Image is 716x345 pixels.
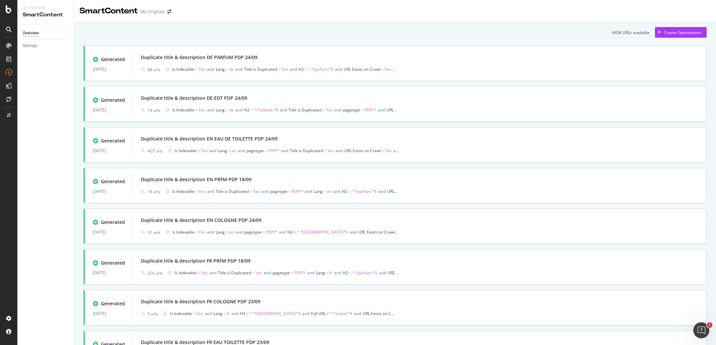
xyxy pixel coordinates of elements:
[218,270,251,276] span: Title is Duplicated
[335,66,342,72] span: and
[23,5,68,11] div: Activation
[279,229,286,235] span: and
[250,107,253,113] span: =
[305,189,312,194] span: and
[172,107,194,113] span: Is Indexable
[297,229,348,235] span: ^.*[GEOGRAPHIC_DATA]*$
[141,258,250,264] div: Duplicate title & description FR PRFM PDP 18/09
[348,189,351,194] span: =
[664,30,701,35] div: Create Optimization
[294,229,296,235] span: =
[216,189,249,194] span: Title is Duplicated
[302,311,309,316] span: and
[141,54,257,61] div: Duplicate title & description DE PARFUM PDP 24/09
[101,300,125,307] div: Generated
[79,5,138,17] div: SmartContent
[393,66,400,72] span: and
[172,189,194,194] span: Is Indexable
[195,107,198,113] span: =
[299,66,304,72] span: H2
[216,229,225,235] span: Lang
[655,27,707,38] button: Create Optimization
[198,270,200,276] span: =
[101,219,125,226] div: Generated
[148,311,158,317] div: 5 urls
[227,311,230,316] span: fr
[195,229,198,235] span: =
[235,107,242,113] span: and
[229,107,234,113] span: de
[264,270,271,276] span: and
[209,270,216,276] span: and
[141,217,261,224] div: Duplicate title & description EN COLOGNE PDP 24/09
[175,148,197,153] span: Is Indexable
[343,270,348,276] span: H2
[148,270,163,276] div: 216 urls
[201,270,208,276] span: Yes
[327,148,334,153] span: Yes
[93,106,125,114] div: [DATE]
[281,148,288,153] span: and
[101,56,125,63] div: Generated
[386,107,423,113] span: URL Exists on Crawl
[311,311,326,316] span: Full URL
[350,229,357,235] span: and
[342,189,347,194] span: H2
[344,66,380,72] span: URL Exists on Crawl
[253,189,260,194] span: Yes
[172,66,194,72] span: Is Indexable
[23,11,68,19] div: SmartContent
[101,97,125,103] div: Generated
[167,9,171,14] div: arrow-right-arrow-left
[334,270,341,276] span: and
[141,176,251,183] div: Duplicate title & description EN PRFM PDP 18/09
[148,67,160,72] div: 68 urls
[250,189,252,194] span: =
[140,8,165,15] div: My Origines
[316,270,325,276] span: Lang
[294,270,306,276] span: PDP/*
[196,311,203,316] span: Yes
[244,107,249,113] span: H2
[254,107,278,113] span: ^.*toilette.*$
[393,148,400,153] span: and
[23,30,39,37] div: Overview
[282,66,288,72] span: Yes
[262,229,265,235] span: =
[195,66,198,72] span: =
[199,66,205,72] span: Yes
[344,148,381,153] span: URL Exists on Crawl
[352,189,377,194] span: ^.*parfum.*$
[323,107,325,113] span: =
[205,311,212,316] span: and
[378,189,385,194] span: and
[324,148,326,153] span: =
[388,270,424,276] span: URL Exists on Crawl
[290,66,297,72] span: and
[93,228,125,236] div: [DATE]
[307,270,314,276] span: and
[261,189,268,194] span: and
[199,229,205,235] span: Yes
[226,229,228,235] span: =
[141,135,278,142] div: Duplicate title & description EN EAU DE TOILETTE PDP 24/09
[365,107,376,113] span: PDP/*
[229,66,234,72] span: de
[381,66,383,72] span: =
[148,148,163,154] div: 407 urls
[707,322,712,328] span: 1
[101,137,125,144] div: Generated
[246,311,249,316] span: =
[193,311,195,316] span: =
[612,30,650,35] div: 443K URLs available
[327,311,329,316] span: ≠
[226,107,228,113] span: =
[216,66,225,72] span: Lang
[218,148,227,153] span: Lang
[101,260,125,266] div: Generated
[305,66,307,72] span: =
[278,66,281,72] span: =
[231,311,238,316] span: and
[172,229,194,235] span: Is Indexable
[235,229,242,235] span: and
